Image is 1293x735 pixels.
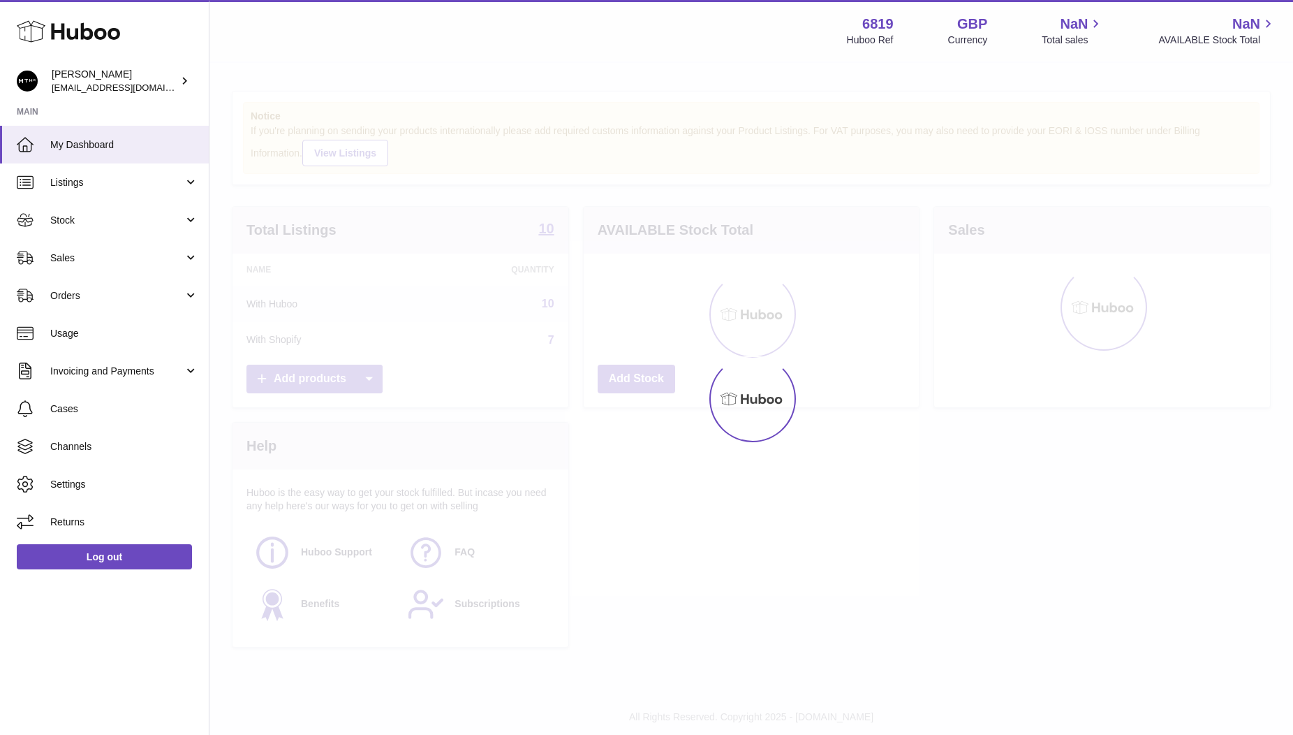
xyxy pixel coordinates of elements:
[50,138,198,152] span: My Dashboard
[1158,15,1276,47] a: NaN AVAILABLE Stock Total
[1060,15,1088,34] span: NaN
[17,544,192,569] a: Log out
[50,516,198,529] span: Returns
[50,478,198,491] span: Settings
[50,440,198,453] span: Channels
[1158,34,1276,47] span: AVAILABLE Stock Total
[50,365,184,378] span: Invoicing and Payments
[52,68,177,94] div: [PERSON_NAME]
[847,34,894,47] div: Huboo Ref
[957,15,987,34] strong: GBP
[1232,15,1260,34] span: NaN
[948,34,988,47] div: Currency
[50,176,184,189] span: Listings
[50,252,184,265] span: Sales
[50,214,184,227] span: Stock
[50,327,198,340] span: Usage
[862,15,894,34] strong: 6819
[52,82,205,93] span: [EMAIL_ADDRESS][DOMAIN_NAME]
[50,402,198,416] span: Cases
[1042,34,1104,47] span: Total sales
[17,71,38,92] img: amar@mthk.com
[50,289,184,303] span: Orders
[1042,15,1104,47] a: NaN Total sales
